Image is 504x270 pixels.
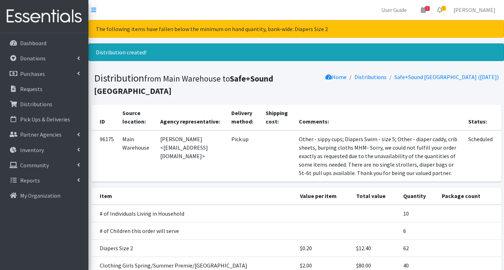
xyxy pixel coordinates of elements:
[464,130,501,182] td: Scheduled
[20,131,62,138] p: Partner Agencies
[88,43,504,61] div: Distribution created!
[20,101,52,108] p: Distributions
[20,146,44,154] p: Inventory
[91,130,118,182] td: 96175
[156,130,227,182] td: [PERSON_NAME] <[EMAIL_ADDRESS][DOMAIN_NAME]>
[3,127,86,142] a: Partner Agencies
[431,3,448,17] a: 5
[20,177,40,184] p: Reports
[3,97,86,111] a: Distributions
[3,67,86,81] a: Purchases
[91,240,296,257] td: Diapers Size 2
[20,85,42,92] p: Requests
[156,104,227,130] th: Agency representative:
[118,104,156,130] th: Source location:
[20,70,45,77] p: Purchases
[3,188,86,203] a: My Organization
[20,162,49,169] p: Community
[91,222,296,240] td: # of Children this order will serve
[88,20,504,38] div: The following items have fallen below the minimum on hand quantity, bank-wide: Diapers Size 2
[295,130,464,182] td: Other - sippy cups; Diapers Swim - size 5; Other - diaper caddy, crib sheets, burping cloths MHM-...
[261,104,295,130] th: Shipping cost:
[399,205,438,222] td: 10
[3,173,86,187] a: Reports
[352,240,399,257] td: $12.40
[3,82,86,96] a: Requests
[91,205,296,222] td: # of Individuals Living in Household
[438,187,501,205] th: Package count
[118,130,156,182] td: Main Warehouse
[20,116,70,123] p: Pick Ups & Deliveries
[399,222,438,240] td: 6
[415,3,431,17] a: 3
[227,104,261,130] th: Delivery method:
[3,158,86,172] a: Community
[296,187,352,205] th: Value per item
[325,73,347,80] a: Home
[296,240,352,257] td: $0.20
[94,73,273,96] b: Safe+Sound [GEOGRAPHIC_DATA]
[3,51,86,65] a: Donations
[94,72,294,96] h1: Distribution
[376,3,412,17] a: User Guide
[425,6,430,11] span: 3
[94,73,273,96] small: from Main Warehouse to
[3,36,86,50] a: Dashboard
[20,55,46,62] p: Donations
[227,130,261,182] td: Pick up
[354,73,387,80] a: Distributions
[295,104,464,130] th: Comments:
[464,104,501,130] th: Status:
[441,6,446,11] span: 5
[352,187,399,205] th: Total value
[394,73,499,80] a: Safe+Sound [GEOGRAPHIC_DATA] ([DATE])
[3,143,86,157] a: Inventory
[20,40,46,47] p: Dashboard
[91,187,296,205] th: Item
[399,240,438,257] td: 62
[3,5,86,28] img: HumanEssentials
[91,104,118,130] th: ID
[20,192,60,199] p: My Organization
[448,3,501,17] a: [PERSON_NAME]
[3,112,86,126] a: Pick Ups & Deliveries
[399,187,438,205] th: Quantity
